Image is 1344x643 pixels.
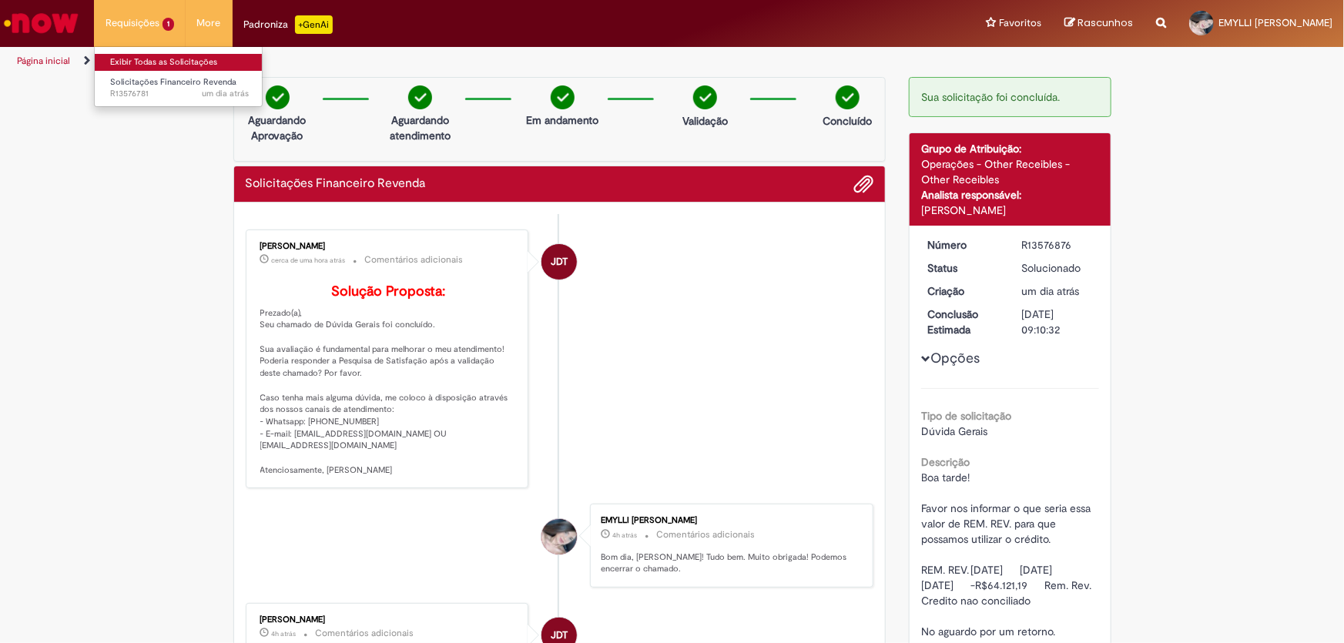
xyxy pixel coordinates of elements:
[272,256,346,265] span: cerca de uma hora atrás
[272,629,297,638] time: 30/09/2025 10:02:45
[1022,284,1080,298] time: 29/09/2025 13:33:35
[316,627,414,640] small: Comentários adicionais
[260,284,517,477] p: Prezado(a), Seu chamado de Dúvida Gerais foi concluído. Sua avaliação é fundamental para melhorar...
[94,46,263,107] ul: Requisições
[240,112,315,143] p: Aguardando Aprovação
[612,531,637,540] time: 30/09/2025 10:20:24
[551,85,575,109] img: check-circle-green.png
[836,85,860,109] img: check-circle-green.png
[17,55,70,67] a: Página inicial
[853,174,873,194] button: Adicionar anexos
[921,424,987,438] span: Dúvida Gerais
[106,15,159,31] span: Requisições
[246,177,426,191] h2: Solicitações Financeiro Revenda Histórico de tíquete
[408,85,432,109] img: check-circle-green.png
[921,141,1099,156] div: Grupo de Atribuição:
[365,253,464,266] small: Comentários adicionais
[266,85,290,109] img: check-circle-green.png
[1022,306,1094,337] div: [DATE] 09:10:32
[526,112,598,128] p: Em andamento
[244,15,333,34] div: Padroniza
[260,242,517,251] div: [PERSON_NAME]
[909,77,1111,117] div: Sua solicitação foi concluída.
[1022,283,1094,299] div: 29/09/2025 13:33:35
[921,409,1011,423] b: Tipo de solicitação
[916,237,1011,253] dt: Número
[823,113,872,129] p: Concluído
[682,113,728,129] p: Validação
[921,156,1099,187] div: Operações - Other Receibles - Other Receibles
[2,8,81,39] img: ServiceNow
[95,74,264,102] a: Aberto R13576781 : Solicitações Financeiro Revenda
[921,187,1099,203] div: Analista responsável:
[1022,284,1080,298] span: um dia atrás
[1064,16,1133,31] a: Rascunhos
[921,203,1099,218] div: [PERSON_NAME]
[197,15,221,31] span: More
[1218,16,1332,29] span: EMYLLI [PERSON_NAME]
[656,528,755,541] small: Comentários adicionais
[295,15,333,34] p: +GenAi
[916,306,1011,337] dt: Conclusão Estimada
[331,283,445,300] b: Solução Proposta:
[95,54,264,71] a: Exibir Todas as Solicitações
[202,88,249,99] time: 29/09/2025 13:15:51
[202,88,249,99] span: um dia atrás
[163,18,174,31] span: 1
[260,615,517,625] div: [PERSON_NAME]
[383,112,457,143] p: Aguardando atendimento
[999,15,1041,31] span: Favoritos
[916,283,1011,299] dt: Criação
[612,531,637,540] span: 4h atrás
[601,516,857,525] div: EMYLLI [PERSON_NAME]
[541,244,577,280] div: JOAO DAMASCENO TEIXEIRA
[541,519,577,554] div: EMYLLI BIANCARDI DO NASCIMENTO
[551,243,568,280] span: JDT
[1022,237,1094,253] div: R13576876
[1022,260,1094,276] div: Solucionado
[1078,15,1133,30] span: Rascunhos
[916,260,1011,276] dt: Status
[693,85,717,109] img: check-circle-green.png
[272,256,346,265] time: 30/09/2025 13:04:54
[601,551,857,575] p: Bom dia, [PERSON_NAME]! Tudo bem. Muito obrigada! Podemos encerrar o chamado.
[12,47,884,75] ul: Trilhas de página
[921,455,970,469] b: Descrição
[272,629,297,638] span: 4h atrás
[110,88,249,100] span: R13576781
[110,76,236,88] span: Solicitações Financeiro Revenda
